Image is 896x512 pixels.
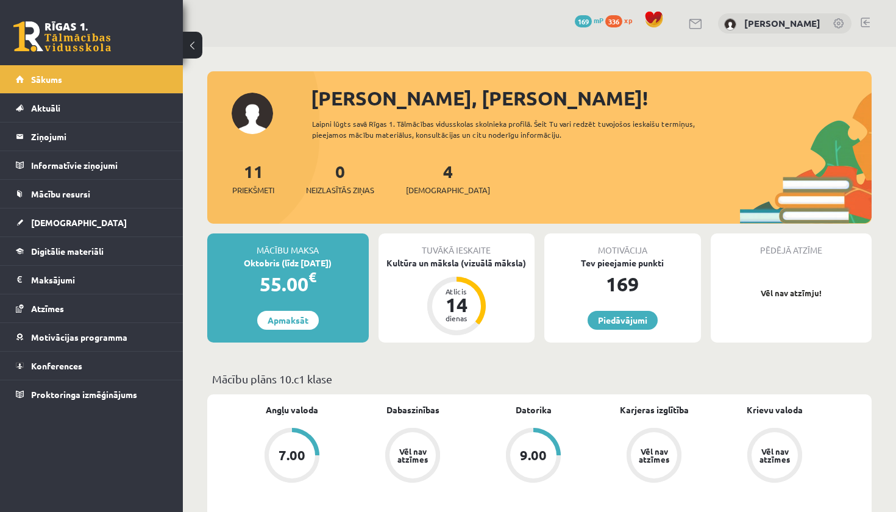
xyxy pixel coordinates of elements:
span: 169 [575,15,592,27]
div: Oktobris (līdz [DATE]) [207,257,369,269]
a: Informatīvie ziņojumi [16,151,168,179]
a: 0Neizlasītās ziņas [306,160,374,196]
div: 14 [438,295,475,315]
a: Angļu valoda [266,404,318,416]
span: [DEMOGRAPHIC_DATA] [31,217,127,228]
div: dienas [438,315,475,322]
a: Motivācijas programma [16,323,168,351]
span: Neizlasītās ziņas [306,184,374,196]
a: Vēl nav atzīmes [594,428,714,485]
div: 55.00 [207,269,369,299]
span: Sākums [31,74,62,85]
a: Maksājumi [16,266,168,294]
div: Pēdējā atzīme [711,233,872,257]
a: 4[DEMOGRAPHIC_DATA] [406,160,490,196]
a: [PERSON_NAME] [744,17,820,29]
span: [DEMOGRAPHIC_DATA] [406,184,490,196]
div: Kultūra un māksla (vizuālā māksla) [379,257,535,269]
div: Vēl nav atzīmes [758,447,792,463]
a: Datorika [516,404,552,416]
a: Vēl nav atzīmes [352,428,473,485]
legend: Maksājumi [31,266,168,294]
span: 336 [605,15,622,27]
a: 7.00 [232,428,352,485]
a: Apmaksāt [257,311,319,330]
div: Vēl nav atzīmes [396,447,430,463]
div: 169 [544,269,701,299]
span: Digitālie materiāli [31,246,104,257]
div: 7.00 [279,449,305,462]
a: Rīgas 1. Tālmācības vidusskola [13,21,111,52]
a: Digitālie materiāli [16,237,168,265]
p: Vēl nav atzīmju! [717,287,866,299]
div: Vēl nav atzīmes [637,447,671,463]
span: Konferences [31,360,82,371]
span: Motivācijas programma [31,332,127,343]
span: Mācību resursi [31,188,90,199]
div: Atlicis [438,288,475,295]
a: 336 xp [605,15,638,25]
a: Vēl nav atzīmes [714,428,835,485]
a: Piedāvājumi [588,311,658,330]
a: Sākums [16,65,168,93]
img: Emīls Brakše [724,18,736,30]
div: Tev pieejamie punkti [544,257,701,269]
span: € [308,268,316,286]
div: [PERSON_NAME], [PERSON_NAME]! [311,84,872,113]
div: 9.00 [520,449,547,462]
a: Konferences [16,352,168,380]
a: 11Priekšmeti [232,160,274,196]
a: Aktuāli [16,94,168,122]
a: Kultūra un māksla (vizuālā māksla) Atlicis 14 dienas [379,257,535,337]
span: Atzīmes [31,303,64,314]
div: Motivācija [544,233,701,257]
a: 9.00 [473,428,594,485]
span: mP [594,15,603,25]
div: Laipni lūgts savā Rīgas 1. Tālmācības vidusskolas skolnieka profilā. Šeit Tu vari redzēt tuvojošo... [312,118,711,140]
p: Mācību plāns 10.c1 klase [212,371,867,387]
span: xp [624,15,632,25]
span: Priekšmeti [232,184,274,196]
div: Mācību maksa [207,233,369,257]
a: Dabaszinības [386,404,439,416]
a: Atzīmes [16,294,168,322]
span: Proktoringa izmēģinājums [31,389,137,400]
a: Proktoringa izmēģinājums [16,380,168,408]
a: [DEMOGRAPHIC_DATA] [16,208,168,236]
div: Tuvākā ieskaite [379,233,535,257]
a: Karjeras izglītība [620,404,689,416]
a: 169 mP [575,15,603,25]
a: Krievu valoda [747,404,803,416]
legend: Informatīvie ziņojumi [31,151,168,179]
a: Ziņojumi [16,123,168,151]
span: Aktuāli [31,102,60,113]
legend: Ziņojumi [31,123,168,151]
a: Mācību resursi [16,180,168,208]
